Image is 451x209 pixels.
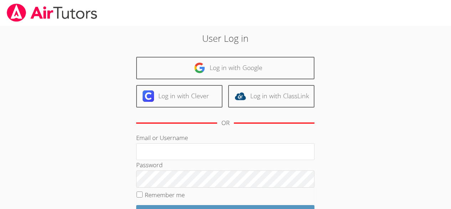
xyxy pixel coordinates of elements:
[136,57,314,79] a: Log in with Google
[6,4,98,22] img: airtutors_banner-c4298cdbf04f3fff15de1276eac7730deb9818008684d7c2e4769d2f7ddbe033.png
[136,161,163,169] label: Password
[104,31,347,45] h2: User Log in
[221,118,230,128] div: OR
[136,85,222,108] a: Log in with Clever
[228,85,314,108] a: Log in with ClassLink
[143,90,154,102] img: clever-logo-6eab21bc6e7a338710f1a6ff85c0baf02591cd810cc4098c63d3a4b26e2feb20.svg
[145,191,185,199] label: Remember me
[194,62,205,74] img: google-logo-50288ca7cdecda66e5e0955fdab243c47b7ad437acaf1139b6f446037453330a.svg
[136,134,188,142] label: Email or Username
[235,90,246,102] img: classlink-logo-d6bb404cc1216ec64c9a2012d9dc4662098be43eaf13dc465df04b49fa7ab582.svg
